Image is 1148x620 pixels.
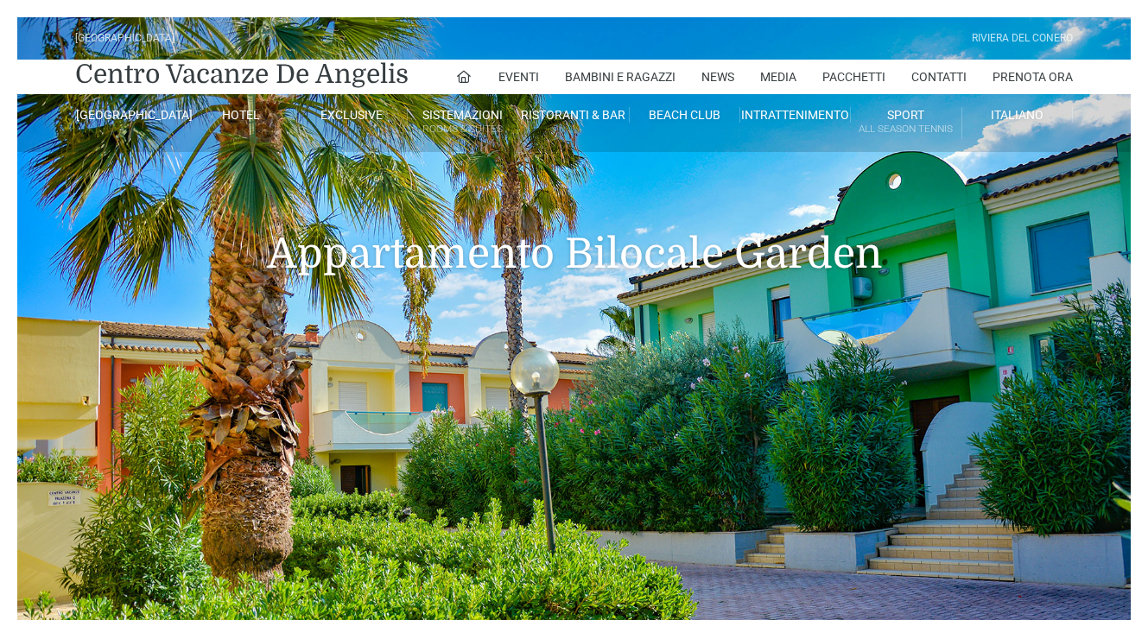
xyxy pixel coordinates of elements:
[408,107,518,139] a: SistemazioniRooms & Suites
[993,60,1073,94] a: Prenota Ora
[760,60,796,94] a: Media
[911,60,967,94] a: Contatti
[701,60,734,94] a: News
[75,57,409,92] a: Centro Vacanze De Angelis
[630,107,740,123] a: Beach Club
[518,107,629,123] a: Ristoranti & Bar
[75,152,1073,304] h1: Appartamento Bilocale Garden
[851,121,961,137] small: All Season Tennis
[186,107,296,123] a: Hotel
[297,107,408,123] a: Exclusive
[740,107,851,123] a: Intrattenimento
[962,107,1073,123] a: Italiano
[991,108,1043,122] span: Italiano
[498,60,539,94] a: Eventi
[75,107,186,123] a: [GEOGRAPHIC_DATA]
[75,30,174,47] div: [GEOGRAPHIC_DATA]
[565,60,675,94] a: Bambini e Ragazzi
[972,30,1073,47] div: Riviera Del Conero
[822,60,885,94] a: Pacchetti
[851,107,961,139] a: SportAll Season Tennis
[408,121,517,137] small: Rooms & Suites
